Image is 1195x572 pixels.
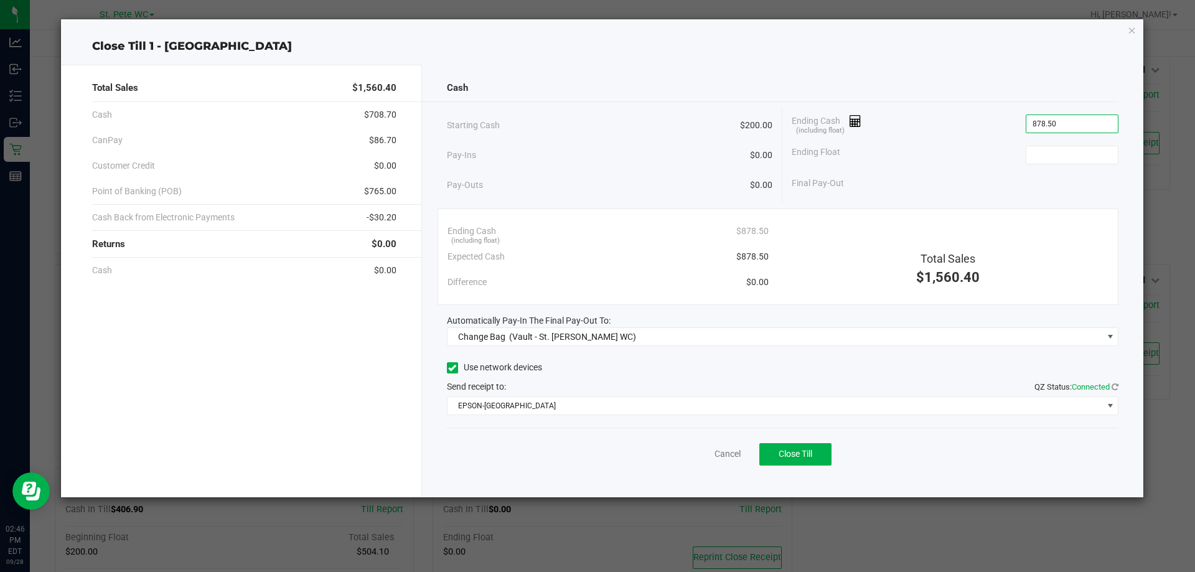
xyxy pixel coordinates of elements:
span: Difference [448,276,487,289]
span: $0.00 [750,179,772,192]
span: $1,560.40 [352,81,396,95]
span: $86.70 [369,134,396,147]
span: Close Till [779,449,812,459]
span: Starting Cash [447,119,500,132]
span: Cash [92,264,112,277]
span: Final Pay-Out [792,177,844,190]
span: $708.70 [364,108,396,121]
span: (Vault - St. [PERSON_NAME] WC) [509,332,636,342]
span: $878.50 [736,225,769,238]
span: CanPay [92,134,123,147]
span: Connected [1072,382,1110,391]
span: (including float) [796,126,845,136]
span: Cash [92,108,112,121]
span: $0.00 [374,264,396,277]
a: Cancel [715,448,741,461]
span: Automatically Pay-In The Final Pay-Out To: [447,316,611,326]
span: -$30.20 [367,211,396,224]
div: Returns [92,231,396,258]
div: Close Till 1 - [GEOGRAPHIC_DATA] [61,38,1144,55]
span: Customer Credit [92,159,155,172]
span: $0.00 [372,237,396,251]
span: Expected Cash [448,250,505,263]
span: $765.00 [364,185,396,198]
span: Cash Back from Electronic Payments [92,211,235,224]
span: Point of Banking (POB) [92,185,182,198]
span: $0.00 [750,149,772,162]
span: (including float) [451,236,500,246]
button: Close Till [759,443,832,466]
span: QZ Status: [1034,382,1118,391]
span: $0.00 [374,159,396,172]
span: $1,560.40 [916,270,980,285]
label: Use network devices [447,361,542,374]
span: Total Sales [92,81,138,95]
span: Pay-Ins [447,149,476,162]
span: $878.50 [736,250,769,263]
span: $0.00 [746,276,769,289]
span: EPSON-[GEOGRAPHIC_DATA] [448,397,1103,415]
span: Ending Cash [792,115,861,133]
iframe: Resource center [12,472,50,510]
span: Send receipt to: [447,382,506,391]
span: Cash [447,81,468,95]
span: Pay-Outs [447,179,483,192]
span: Ending Float [792,146,840,164]
span: Total Sales [921,252,975,265]
span: Change Bag [458,332,505,342]
span: $200.00 [740,119,772,132]
span: Ending Cash [448,225,496,238]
